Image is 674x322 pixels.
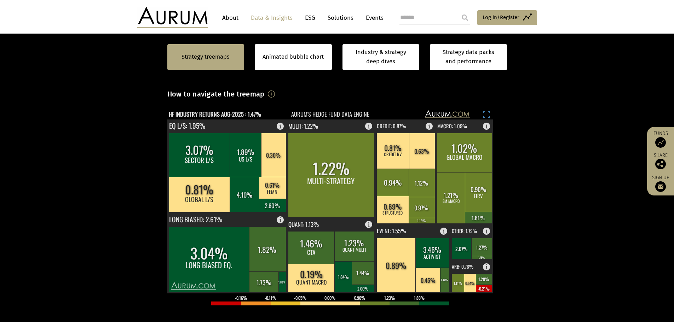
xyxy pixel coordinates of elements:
a: Solutions [324,11,357,24]
a: Strategy data packs and performance [430,44,507,70]
a: Strategy treemaps [182,52,230,62]
a: Log in/Register [477,10,537,25]
a: Animated bubble chart [263,52,324,62]
a: Funds [651,130,670,148]
h3: How to navigate the treemap [167,88,265,100]
a: Events [362,11,384,24]
img: Aurum [137,7,208,28]
a: Industry & strategy deep dives [342,44,420,70]
a: ESG [301,11,319,24]
img: Access Funds [655,137,666,148]
input: Submit [458,11,472,25]
img: Share this post [655,159,666,169]
span: Log in/Register [483,13,519,22]
img: Sign up to our newsletter [655,181,666,192]
div: Share [651,153,670,169]
a: About [219,11,242,24]
a: Sign up [651,175,670,192]
a: Data & Insights [247,11,296,24]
